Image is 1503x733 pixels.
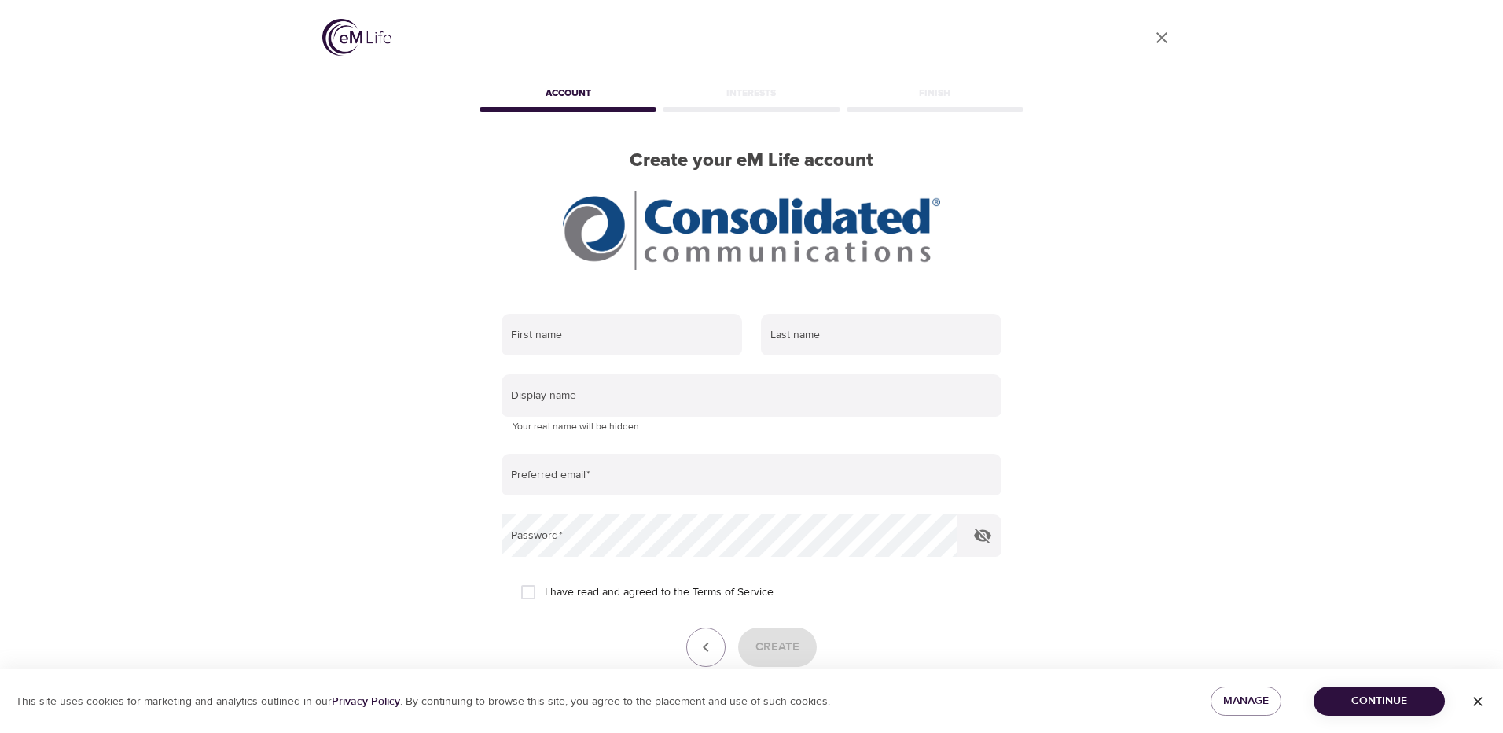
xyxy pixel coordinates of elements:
[1223,691,1269,711] span: Manage
[1211,687,1281,716] button: Manage
[476,149,1027,172] h2: Create your eM Life account
[332,694,400,709] a: Privacy Policy
[513,419,990,435] p: Your real name will be hidden.
[322,19,391,56] img: logo
[1314,687,1445,716] button: Continue
[563,191,940,270] img: CCI%20logo_rgb_hr.jpg
[693,584,774,601] a: Terms of Service
[1143,19,1181,57] a: close
[1326,691,1432,711] span: Continue
[545,584,774,601] span: I have read and agreed to the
